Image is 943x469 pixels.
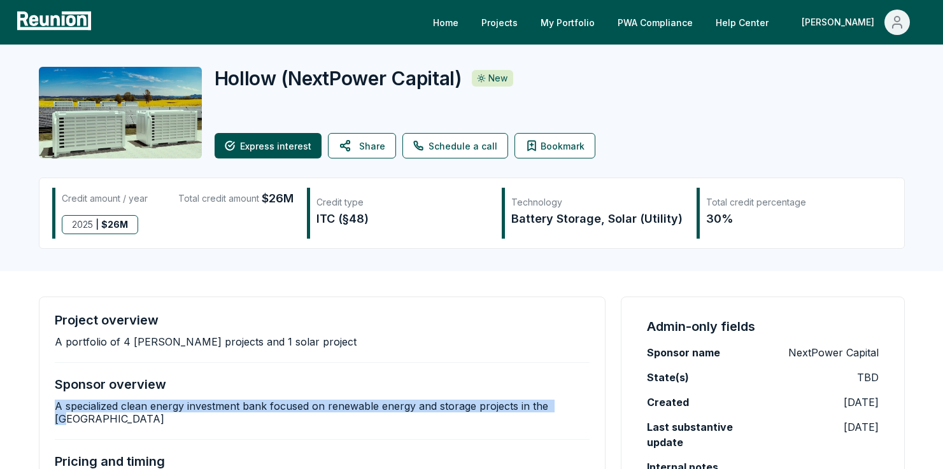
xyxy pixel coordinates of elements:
button: [PERSON_NAME] [791,10,920,35]
p: A specialized clean energy investment bank focused on renewable energy and storage projects in th... [55,400,590,425]
div: 30% [706,210,878,228]
nav: Main [423,10,930,35]
a: Help Center [705,10,779,35]
img: Hollow [39,67,202,158]
label: Sponsor name [647,345,720,360]
p: [DATE] [844,419,879,435]
a: PWA Compliance [607,10,703,35]
a: Projects [471,10,528,35]
h2: Hollow [215,67,462,90]
div: ITC (§48) [316,210,488,228]
span: | [96,216,99,234]
div: [PERSON_NAME] [802,10,879,35]
p: A portfolio of 4 [PERSON_NAME] projects and 1 solar project [55,335,357,348]
button: Bookmark [514,133,595,158]
h4: Project overview [55,312,159,328]
label: Created [647,395,689,410]
label: State(s) [647,370,689,385]
div: Credit amount / year [62,190,148,207]
h4: Admin-only fields [647,318,755,335]
span: $26M [262,190,294,207]
div: Technology [511,196,683,209]
p: [DATE] [844,395,879,410]
h4: Pricing and timing [55,454,165,469]
button: Share [328,133,396,158]
div: Total credit amount [178,190,294,207]
a: Home [423,10,469,35]
span: ( NextPower Capital ) [281,67,462,90]
button: Express interest [215,133,322,158]
div: Battery Storage, Solar (Utility) [511,210,683,228]
span: $ 26M [101,216,128,234]
span: 2025 [72,216,93,234]
div: Total credit percentage [706,196,878,209]
a: My Portfolio [530,10,605,35]
label: Last substantive update [647,419,763,450]
p: NextPower Capital [788,345,879,360]
p: TBD [857,370,879,385]
a: Schedule a call [402,133,508,158]
h4: Sponsor overview [55,377,166,392]
p: New [488,72,507,85]
div: Credit type [316,196,488,209]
